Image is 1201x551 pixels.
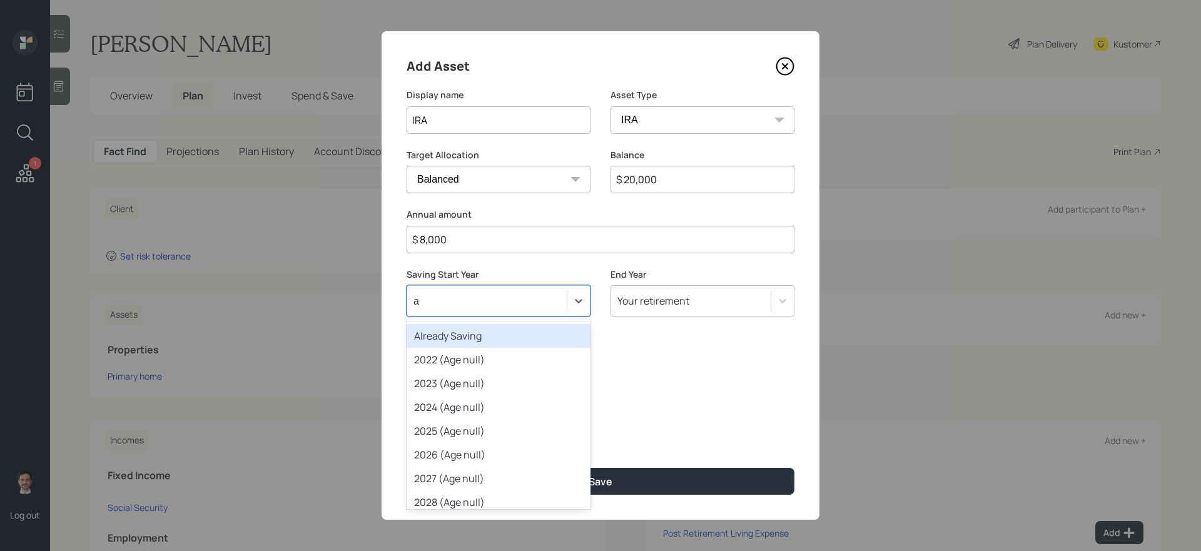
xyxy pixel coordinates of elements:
[617,294,689,308] div: Your retirement
[407,149,590,161] label: Target Allocation
[407,348,590,372] div: 2022 (Age null)
[611,268,794,281] label: End Year
[407,56,470,76] h4: Add Asset
[611,89,794,101] label: Asset Type
[407,324,590,348] div: Already Saving
[611,149,794,161] label: Balance
[407,419,590,443] div: 2025 (Age null)
[407,268,590,281] label: Saving Start Year
[407,372,590,395] div: 2023 (Age null)
[407,443,590,467] div: 2026 (Age null)
[407,468,794,495] button: Save
[589,475,612,488] div: Save
[407,490,590,514] div: 2028 (Age null)
[407,395,590,419] div: 2024 (Age null)
[407,208,794,221] label: Annual amount
[407,89,590,101] label: Display name
[407,467,590,490] div: 2027 (Age null)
